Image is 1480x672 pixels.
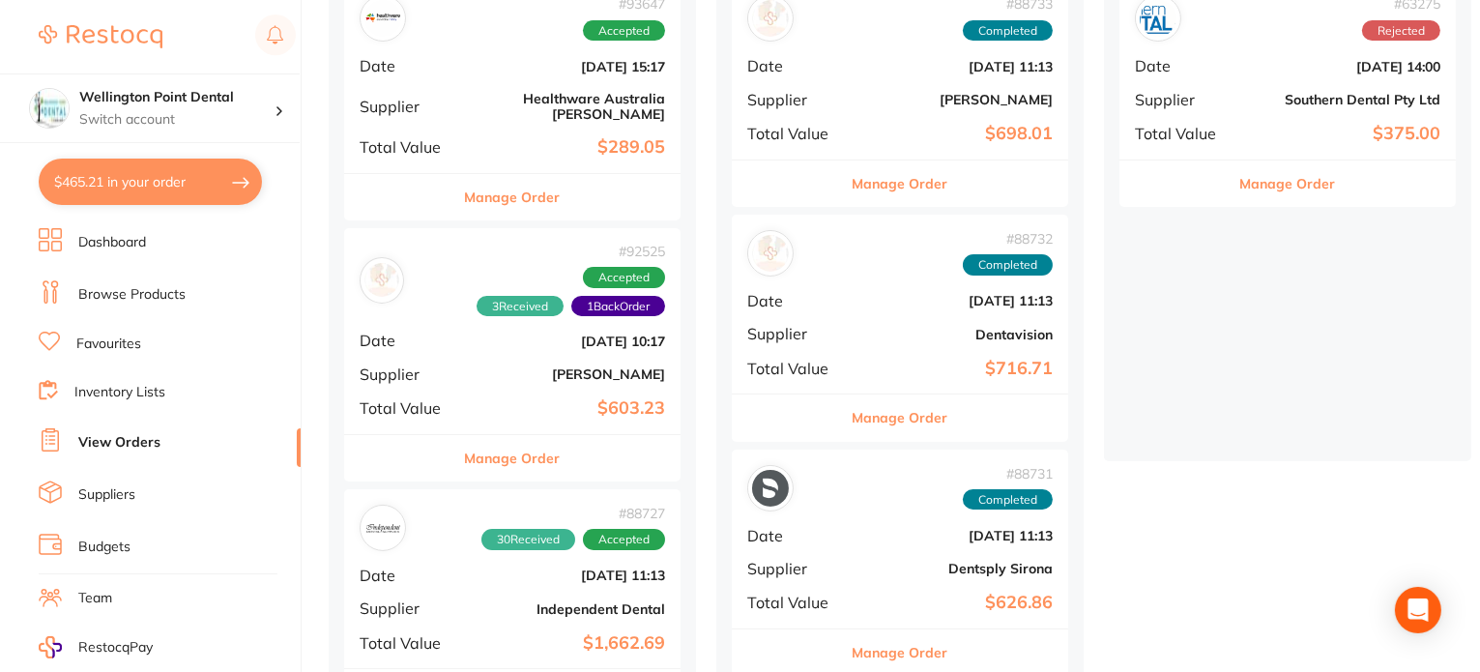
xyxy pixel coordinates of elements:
span: # 88727 [481,506,665,521]
span: Rejected [1362,20,1440,42]
button: Manage Order [853,394,948,441]
span: Total Value [360,138,456,156]
span: Supplier [747,325,844,342]
a: Dashboard [78,233,146,252]
p: Switch account [79,110,275,130]
span: Completed [963,254,1053,276]
b: Southern Dental Pty Ltd [1247,92,1440,107]
img: RestocqPay [39,636,62,658]
span: Date [360,332,456,349]
span: Total Value [360,634,456,652]
span: Date [747,57,844,74]
b: Dentsply Sirona [859,561,1053,576]
b: $603.23 [472,398,665,419]
span: # 92525 [404,244,665,259]
span: Completed [963,20,1053,42]
b: $626.86 [859,593,1053,613]
span: Supplier [360,365,456,383]
img: Restocq Logo [39,25,162,48]
img: Wellington Point Dental [30,89,69,128]
div: Henry Schein Halas#925253Received1BackOrderAcceptedDate[DATE] 10:17Supplier[PERSON_NAME]Total Val... [344,228,681,482]
span: Total Value [747,594,844,611]
h4: Wellington Point Dental [79,88,275,107]
b: Independent Dental [472,601,665,617]
a: RestocqPay [39,636,153,658]
b: $698.01 [859,124,1053,144]
b: [DATE] 14:00 [1247,59,1440,74]
a: Favourites [76,335,141,354]
a: Inventory Lists [74,383,165,402]
span: Total Value [360,399,456,417]
b: [DATE] 11:13 [859,528,1053,543]
span: Accepted [583,267,665,288]
span: Supplier [747,560,844,577]
span: Received [481,529,575,550]
b: [PERSON_NAME] [472,366,665,382]
b: $1,662.69 [472,633,665,654]
b: [DATE] 11:13 [859,59,1053,74]
b: $289.05 [472,137,665,158]
b: $375.00 [1247,124,1440,144]
span: # 88731 [963,466,1053,482]
span: Supplier [360,599,456,617]
span: Supplier [747,91,844,108]
b: [DATE] 10:17 [472,334,665,349]
a: Browse Products [78,285,186,305]
b: Healthware Australia [PERSON_NAME] [472,91,665,122]
span: Received [477,296,564,317]
a: Restocq Logo [39,15,162,59]
button: $465.21 in your order [39,159,262,205]
b: [DATE] 15:17 [472,59,665,74]
b: Dentavision [859,327,1053,342]
b: [DATE] 11:13 [859,293,1053,308]
span: Date [1135,57,1232,74]
img: Independent Dental [364,510,401,546]
b: [PERSON_NAME] [859,92,1053,107]
span: Supplier [1135,91,1232,108]
button: Manage Order [465,174,561,220]
span: Back orders [571,296,665,317]
button: Manage Order [853,161,948,207]
b: [DATE] 11:13 [472,568,665,583]
img: Dentavision [752,235,789,272]
span: # 88732 [963,231,1053,247]
a: Team [78,589,112,608]
a: Budgets [78,538,131,557]
img: Henry Schein Halas [364,263,399,298]
span: Supplier [360,98,456,115]
button: Manage Order [465,435,561,482]
a: View Orders [78,433,160,453]
button: Manage Order [1240,161,1336,207]
span: Date [747,527,844,544]
span: Date [360,567,456,584]
div: Open Intercom Messenger [1395,587,1441,633]
span: Accepted [583,20,665,42]
span: Total Value [1135,125,1232,142]
span: Date [360,57,456,74]
b: $716.71 [859,359,1053,379]
span: Completed [963,489,1053,511]
span: Total Value [747,125,844,142]
a: Suppliers [78,485,135,505]
img: Dentsply Sirona [752,470,789,507]
span: Total Value [747,360,844,377]
span: Date [747,292,844,309]
span: RestocqPay [78,638,153,657]
span: Accepted [583,529,665,550]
